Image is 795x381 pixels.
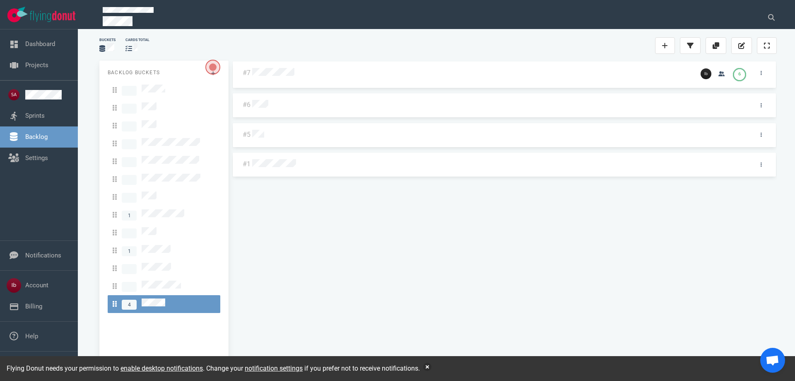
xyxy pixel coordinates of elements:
[738,71,741,78] div: 6
[99,37,116,43] div: Buckets
[25,133,48,141] a: Backlog
[7,364,203,372] span: Flying Donut needs your permission to
[108,69,220,76] p: Backlog Buckets
[120,364,203,372] a: enable desktop notifications
[122,246,137,256] span: 1
[25,252,61,259] a: Notifications
[25,332,38,340] a: Help
[25,154,48,162] a: Settings
[25,303,42,310] a: Billing
[243,160,251,168] a: #1
[243,69,251,77] a: #7
[25,282,48,289] a: Account
[122,211,137,221] span: 1
[245,364,303,372] a: notification settings
[108,206,220,224] a: 1
[108,295,220,313] a: 4
[203,364,420,372] span: . Change your if you prefer not to receive notifications.
[243,101,251,109] a: #6
[122,300,137,310] span: 4
[108,242,220,260] a: 1
[25,112,45,119] a: Sprints
[25,40,55,48] a: Dashboard
[205,60,220,75] button: Open the dialog
[701,68,711,79] img: 26
[125,37,149,43] div: cards total
[243,131,251,138] a: #5
[760,348,785,373] div: Open de chat
[25,61,48,69] a: Projects
[30,11,75,22] img: Flying Donut text logo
